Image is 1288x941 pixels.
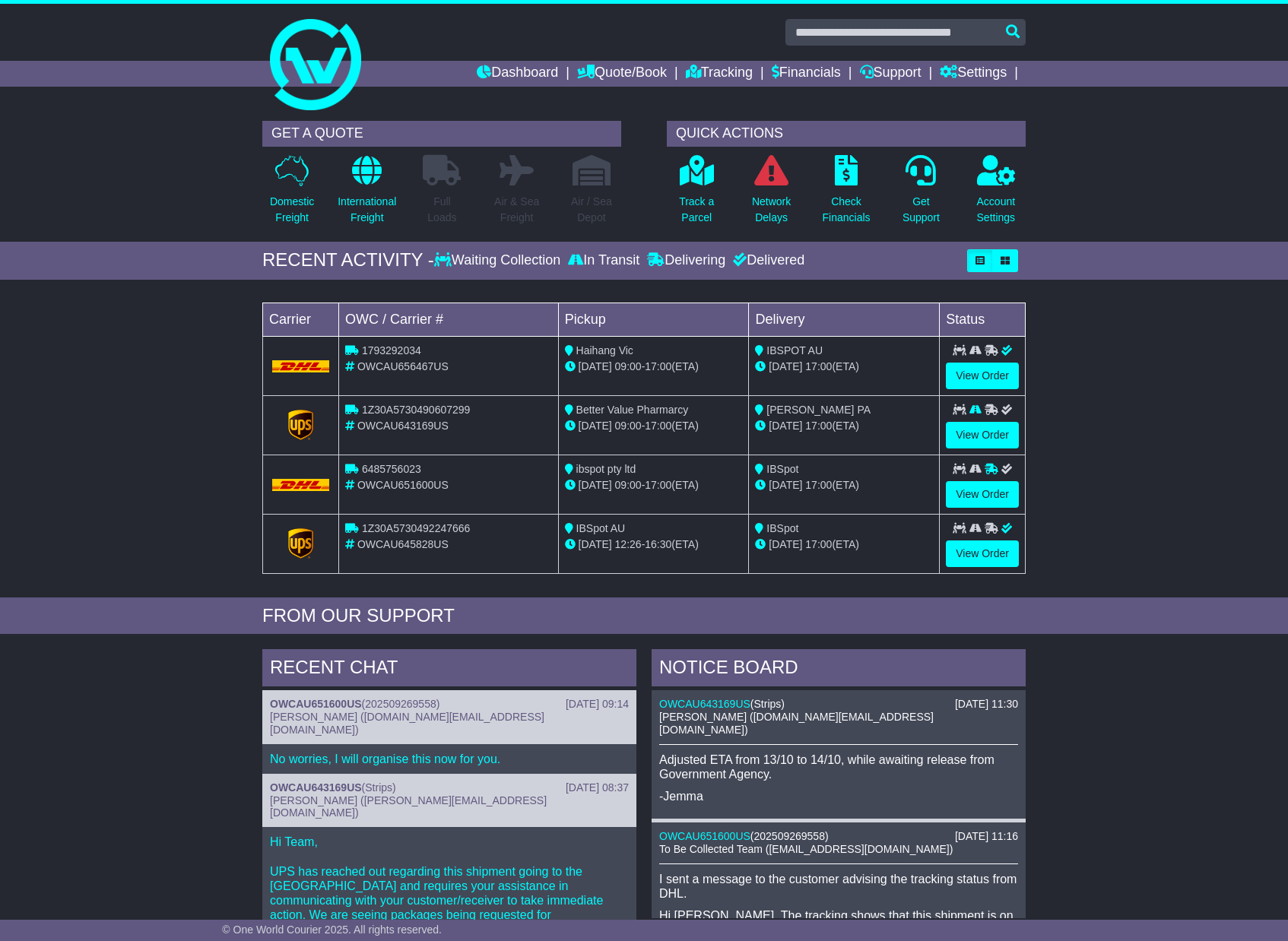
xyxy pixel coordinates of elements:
[769,420,802,432] span: [DATE]
[362,344,421,356] span: 1793292034
[940,61,1007,87] a: Settings
[659,698,750,710] a: OWCAU643169US
[659,789,1018,803] p: -Jemma
[579,420,612,432] span: [DATE]
[270,711,544,736] span: [PERSON_NAME] ([DOMAIN_NAME][EMAIL_ADDRESS][DOMAIN_NAME])
[659,830,1018,843] div: ( )
[729,252,804,269] div: Delivered
[357,538,449,550] span: OWCAU645828US
[270,781,362,794] a: OWCAU643169US
[262,605,1026,627] div: FROM OUR SUPPORT
[678,154,715,234] a: Track aParcel
[686,61,753,87] a: Tracking
[946,481,1019,508] a: View Order
[579,360,612,372] span: [DATE]
[822,154,871,234] a: CheckFinancials
[946,363,1019,389] a: View Order
[263,303,339,336] td: Carrier
[754,698,782,710] span: Strips
[615,360,642,372] span: 09:00
[645,360,671,372] span: 17:00
[667,121,1026,147] div: QUICK ACTIONS
[755,418,933,434] div: (ETA)
[288,410,314,440] img: GetCarrierServiceLogo
[272,360,329,372] img: DHL.png
[645,420,671,432] span: 17:00
[270,752,629,766] p: No worries, I will organise this now for you.
[423,194,461,226] p: Full Loads
[645,538,671,550] span: 16:30
[357,479,449,491] span: OWCAU651600US
[579,538,612,550] span: [DATE]
[645,479,671,491] span: 17:00
[477,61,558,87] a: Dashboard
[940,303,1026,336] td: Status
[576,344,633,356] span: Haihang Vic
[977,194,1016,226] p: Account Settings
[769,360,802,372] span: [DATE]
[805,420,832,432] span: 17:00
[755,359,933,375] div: (ETA)
[357,360,449,372] span: OWCAU656467US
[805,360,832,372] span: 17:00
[262,249,434,271] div: RECENT ACTIVITY -
[769,538,802,550] span: [DATE]
[652,649,1026,690] div: NOTICE BOARD
[571,194,612,226] p: Air / Sea Depot
[270,781,629,794] div: ( )
[755,537,933,553] div: (ETA)
[751,154,792,234] a: NetworkDelays
[659,872,1018,901] p: I sent a message to the customer advising the tracking status from DHL.
[365,781,392,794] span: Strips
[434,252,564,269] div: Waiting Collection
[337,154,397,234] a: InternationalFreight
[615,538,642,550] span: 12:26
[860,61,922,87] a: Support
[338,194,396,226] p: International Freight
[766,344,823,356] span: IBSPOT AU
[262,121,621,147] div: GET A QUOTE
[558,303,749,336] td: Pickup
[270,194,314,226] p: Domestic Freight
[270,698,629,711] div: ( )
[362,404,470,416] span: 1Z30A5730490607299
[288,528,314,559] img: GetCarrierServiceLogo
[564,252,643,269] div: In Transit
[577,61,667,87] a: Quote/Book
[565,418,743,434] div: - (ETA)
[615,479,642,491] span: 09:00
[365,698,436,710] span: 202509269558
[339,303,559,336] td: OWC / Carrier #
[749,303,940,336] td: Delivery
[643,252,729,269] div: Delivering
[955,830,1018,843] div: [DATE] 11:16
[615,420,642,432] span: 09:00
[659,698,1018,711] div: ( )
[659,830,750,842] a: OWCAU651600US
[659,843,953,855] span: To Be Collected Team ([EMAIL_ADDRESS][DOMAIN_NAME])
[357,420,449,432] span: OWCAU643169US
[262,649,636,690] div: RECENT CHAT
[566,698,629,711] div: [DATE] 09:14
[565,537,743,553] div: - (ETA)
[754,830,825,842] span: 202509269558
[946,540,1019,567] a: View Order
[362,463,421,475] span: 6485756023
[976,154,1017,234] a: AccountSettings
[659,711,934,736] span: [PERSON_NAME] ([DOMAIN_NAME][EMAIL_ADDRESS][DOMAIN_NAME])
[902,154,941,234] a: GetSupport
[565,477,743,493] div: - (ETA)
[752,194,791,226] p: Network Delays
[805,538,832,550] span: 17:00
[679,194,714,226] p: Track a Parcel
[576,404,689,416] span: Better Value Pharmarcy
[772,61,841,87] a: Financials
[955,698,1018,711] div: [DATE] 11:30
[755,477,933,493] div: (ETA)
[566,781,629,794] div: [DATE] 08:37
[766,522,798,534] span: IBSpot
[766,404,871,416] span: [PERSON_NAME] PA
[576,522,626,534] span: IBSpot AU
[946,422,1019,448] a: View Order
[270,698,362,710] a: OWCAU651600US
